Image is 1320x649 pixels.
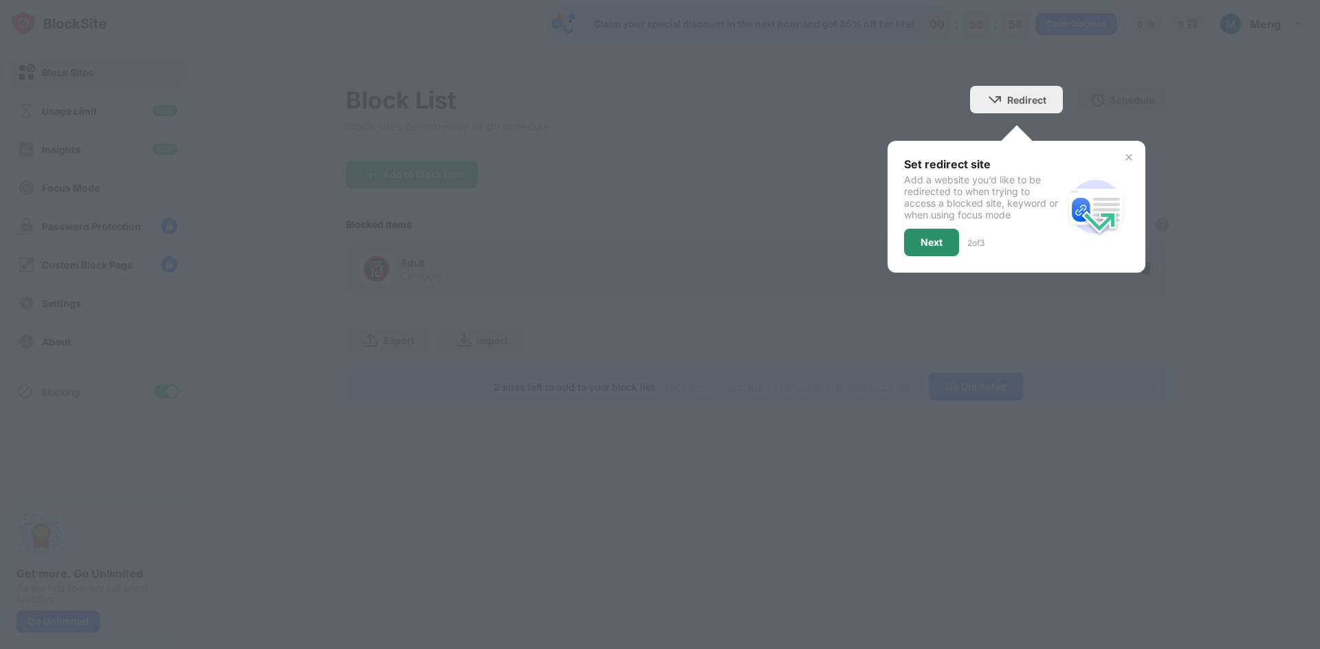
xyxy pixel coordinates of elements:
[1063,174,1129,240] img: redirect.svg
[904,174,1063,220] div: Add a website you’d like to be redirected to when trying to access a blocked site, keyword or whe...
[904,157,1063,171] div: Set redirect site
[967,238,984,248] div: 2 of 3
[1123,152,1134,163] img: x-button.svg
[921,237,943,248] div: Next
[1007,94,1046,106] div: Redirect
